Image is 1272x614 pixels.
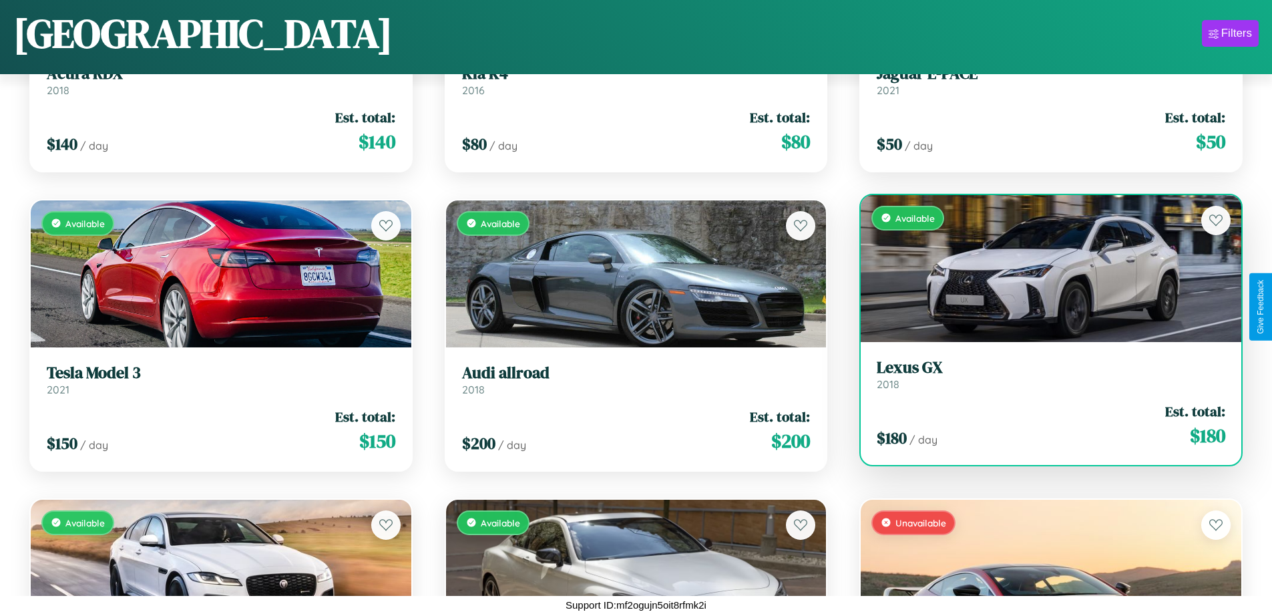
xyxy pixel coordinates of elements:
span: / day [80,438,108,452]
span: $ 140 [359,128,395,155]
h3: Kia K4 [462,64,811,84]
span: 2021 [877,84,899,97]
span: Est. total: [335,108,395,127]
span: 2018 [47,84,69,97]
span: 2018 [877,377,899,391]
span: Available [895,212,935,224]
h1: [GEOGRAPHIC_DATA] [13,6,393,61]
span: Est. total: [1165,402,1225,421]
span: $ 150 [359,428,395,454]
span: $ 150 [47,432,77,454]
span: Est. total: [750,407,810,426]
span: / day [905,139,933,152]
span: $ 180 [877,427,907,449]
span: 2018 [462,383,485,396]
span: Available [481,517,520,528]
a: Audi allroad2018 [462,363,811,396]
a: Jaguar E-PACE2021 [877,64,1225,97]
h3: Acura RDX [47,64,395,84]
span: Available [65,218,105,229]
span: Est. total: [335,407,395,426]
span: $ 180 [1190,422,1225,449]
span: $ 200 [771,428,810,454]
div: Give Feedback [1256,280,1265,334]
span: / day [489,139,517,152]
span: Unavailable [895,517,946,528]
p: Support ID: mf2ogujn5oit8rfmk2i [566,596,706,614]
span: / day [80,139,108,152]
span: 2016 [462,84,485,97]
span: 2021 [47,383,69,396]
span: Available [65,517,105,528]
span: Est. total: [1165,108,1225,127]
h3: Jaguar E-PACE [877,64,1225,84]
span: $ 80 [462,133,487,155]
span: $ 200 [462,432,495,454]
button: Filters [1202,20,1259,47]
a: Tesla Model 32021 [47,363,395,396]
a: Acura RDX2018 [47,64,395,97]
h3: Lexus GX [877,358,1225,377]
h3: Audi allroad [462,363,811,383]
span: / day [909,433,937,446]
span: $ 50 [877,133,902,155]
span: $ 140 [47,133,77,155]
div: Filters [1221,27,1252,40]
a: Lexus GX2018 [877,358,1225,391]
span: $ 80 [781,128,810,155]
span: / day [498,438,526,452]
span: $ 50 [1196,128,1225,155]
a: Kia K42016 [462,64,811,97]
h3: Tesla Model 3 [47,363,395,383]
span: Available [481,218,520,229]
span: Est. total: [750,108,810,127]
